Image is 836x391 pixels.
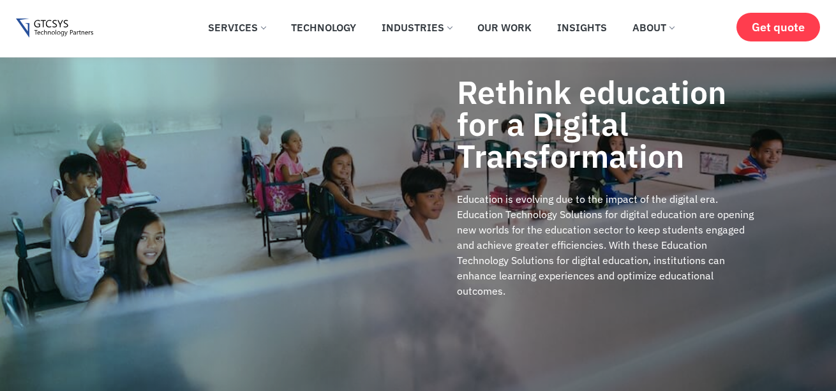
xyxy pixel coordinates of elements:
[623,13,683,41] a: About
[757,311,836,372] iframe: chat widget
[548,13,616,41] a: Insights
[457,191,759,299] p: Education is evolving due to the impact of the digital era. Education Technology Solutions for di...
[198,13,275,41] a: Services
[372,13,461,41] a: Industries
[16,18,93,38] img: Gtcsys logo
[468,13,541,41] a: Our Work
[752,20,805,34] span: Get quote
[736,13,820,41] a: Get quote
[457,77,759,172] h2: Rethink education for a Digital Transformation
[281,13,366,41] a: Technology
